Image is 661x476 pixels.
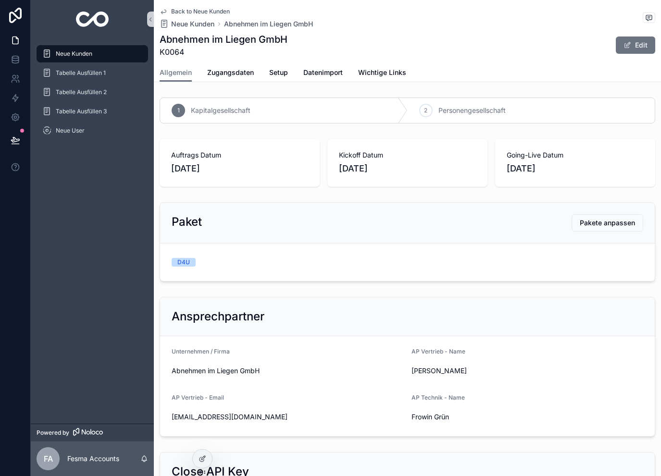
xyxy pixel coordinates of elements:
[171,8,230,15] span: Back to Neue Kunden
[358,64,406,83] a: Wichtige Links
[76,12,109,27] img: App logo
[37,64,148,82] a: Tabelle Ausfüllen 1
[37,45,148,62] a: Neue Kunden
[172,394,224,401] span: AP Vertrieb - Email
[160,68,192,77] span: Allgemein
[56,88,107,96] span: Tabelle Ausfüllen 2
[56,50,92,58] span: Neue Kunden
[160,46,287,58] span: K0064
[412,348,465,355] span: AP Vertrieb - Name
[172,348,230,355] span: Unternehmen / Firma
[303,68,343,77] span: Datenimport
[269,64,288,83] a: Setup
[207,64,254,83] a: Zugangsdaten
[191,106,250,115] span: Kapitalgesellschaft
[507,150,644,160] span: Going-Live Datum
[303,64,343,83] a: Datenimport
[56,108,107,115] span: Tabelle Ausfüllen 3
[172,309,264,324] h2: Ansprechpartner
[580,218,635,228] span: Pakete anpassen
[616,37,655,54] button: Edit
[37,103,148,120] a: Tabelle Ausfüllen 3
[507,162,644,175] span: [DATE]
[56,69,106,77] span: Tabelle Ausfüllen 1
[572,214,643,232] button: Pakete anpassen
[207,68,254,77] span: Zugangsdaten
[177,258,190,267] div: D4U
[171,150,308,160] span: Auftrags Datum
[160,64,192,82] a: Allgemein
[37,429,69,437] span: Powered by
[224,19,313,29] a: Abnehmen im Liegen GmbH
[438,106,506,115] span: Personengesellschaft
[172,412,404,422] span: [EMAIL_ADDRESS][DOMAIN_NAME]
[172,366,404,376] span: Abnehmen im Liegen GmbH
[67,454,119,464] p: Fesma Accounts
[56,127,85,134] span: Neue User
[37,122,148,139] a: Neue User
[412,366,524,376] span: [PERSON_NAME]
[160,19,214,29] a: Neue Kunden
[160,33,287,46] h1: Abnehmen im Liegen GmbH
[358,68,406,77] span: Wichtige Links
[172,214,202,230] h2: Paket
[424,107,427,114] span: 2
[31,424,154,441] a: Powered by
[171,162,308,175] span: [DATE]
[339,162,476,175] span: [DATE]
[412,412,524,422] span: Frowin Grün
[339,150,476,160] span: Kickoff Datum
[171,19,214,29] span: Neue Kunden
[31,38,154,152] div: scrollable content
[412,394,465,401] span: AP Technik - Name
[37,84,148,101] a: Tabelle Ausfüllen 2
[44,453,53,464] span: FA
[160,8,230,15] a: Back to Neue Kunden
[269,68,288,77] span: Setup
[177,107,180,114] span: 1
